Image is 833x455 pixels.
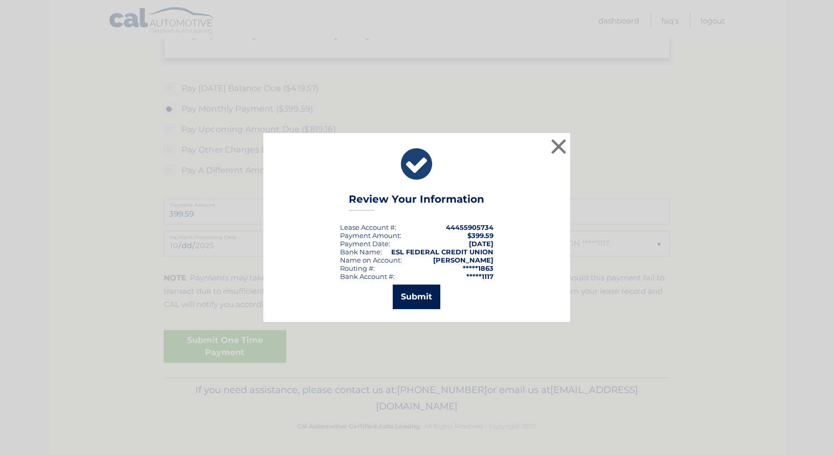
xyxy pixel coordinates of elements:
div: Name on Account: [340,256,402,264]
button: × [549,136,569,157]
span: [DATE] [469,240,493,248]
strong: [PERSON_NAME] [433,256,493,264]
button: Submit [393,285,440,309]
div: : [340,240,390,248]
span: Payment Date [340,240,389,248]
div: Lease Account #: [340,223,396,231]
strong: ESL FEDERAL CREDIT UNION [391,248,493,256]
div: Payment Amount: [340,231,401,240]
div: Bank Account #: [340,272,395,280]
strong: 44455905734 [446,223,493,231]
span: $399.59 [467,231,493,240]
div: Routing #: [340,264,375,272]
h3: Review Your Information [349,193,484,211]
div: Bank Name: [340,248,382,256]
